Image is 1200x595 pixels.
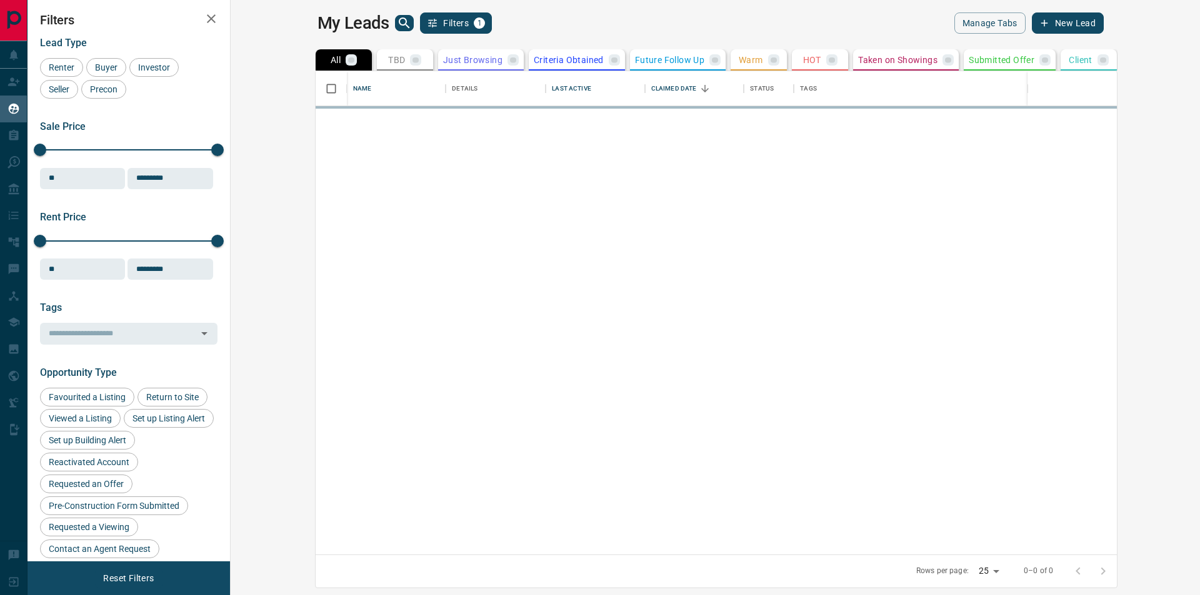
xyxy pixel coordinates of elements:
[44,544,155,554] span: Contact an Agent Request
[40,431,135,450] div: Set up Building Alert
[44,84,74,94] span: Seller
[969,56,1034,64] p: Submitted Offer
[916,566,969,576] p: Rows per page:
[44,501,184,511] span: Pre-Construction Form Submitted
[40,211,86,223] span: Rent Price
[858,56,937,64] p: Taken on Showings
[40,302,62,313] span: Tags
[44,435,131,445] span: Set up Building Alert
[40,539,159,558] div: Contact an Agent Request
[128,413,209,423] span: Set up Listing Alert
[696,80,714,97] button: Sort
[134,62,174,72] span: Investor
[452,71,477,106] div: Details
[388,56,405,64] p: TBD
[954,12,1026,34] button: Manage Tabs
[129,58,179,77] div: Investor
[95,568,162,589] button: Reset Filters
[40,120,86,132] span: Sale Price
[44,413,116,423] span: Viewed a Listing
[40,409,121,428] div: Viewed a Listing
[353,71,372,106] div: Name
[552,71,591,106] div: Last Active
[803,56,821,64] p: HOT
[40,12,217,27] h2: Filters
[800,71,817,106] div: Tags
[635,56,704,64] p: Future Follow Up
[124,409,214,428] div: Set up Listing Alert
[40,518,138,536] div: Requested a Viewing
[1032,12,1104,34] button: New Lead
[86,84,122,94] span: Precon
[40,80,78,99] div: Seller
[1069,56,1092,64] p: Client
[475,19,484,27] span: 1
[974,562,1004,580] div: 25
[44,522,134,532] span: Requested a Viewing
[40,37,87,49] span: Lead Type
[347,71,446,106] div: Name
[40,496,188,515] div: Pre-Construction Form Submitted
[794,71,1190,106] div: Tags
[44,392,130,402] span: Favourited a Listing
[744,71,794,106] div: Status
[91,62,122,72] span: Buyer
[395,15,414,31] button: search button
[196,325,213,342] button: Open
[651,71,697,106] div: Claimed Date
[750,71,774,106] div: Status
[44,62,79,72] span: Renter
[81,80,126,99] div: Precon
[645,71,744,106] div: Claimed Date
[142,392,203,402] span: Return to Site
[40,58,83,77] div: Renter
[40,388,134,406] div: Favourited a Listing
[443,56,502,64] p: Just Browsing
[86,58,126,77] div: Buyer
[739,56,763,64] p: Warm
[40,475,132,493] div: Requested an Offer
[546,71,644,106] div: Last Active
[44,479,128,489] span: Requested an Offer
[137,388,207,406] div: Return to Site
[44,457,134,467] span: Reactivated Account
[40,453,138,471] div: Reactivated Account
[534,56,604,64] p: Criteria Obtained
[446,71,546,106] div: Details
[317,13,389,33] h1: My Leads
[1024,566,1053,576] p: 0–0 of 0
[420,12,492,34] button: Filters1
[40,366,117,378] span: Opportunity Type
[331,56,341,64] p: All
